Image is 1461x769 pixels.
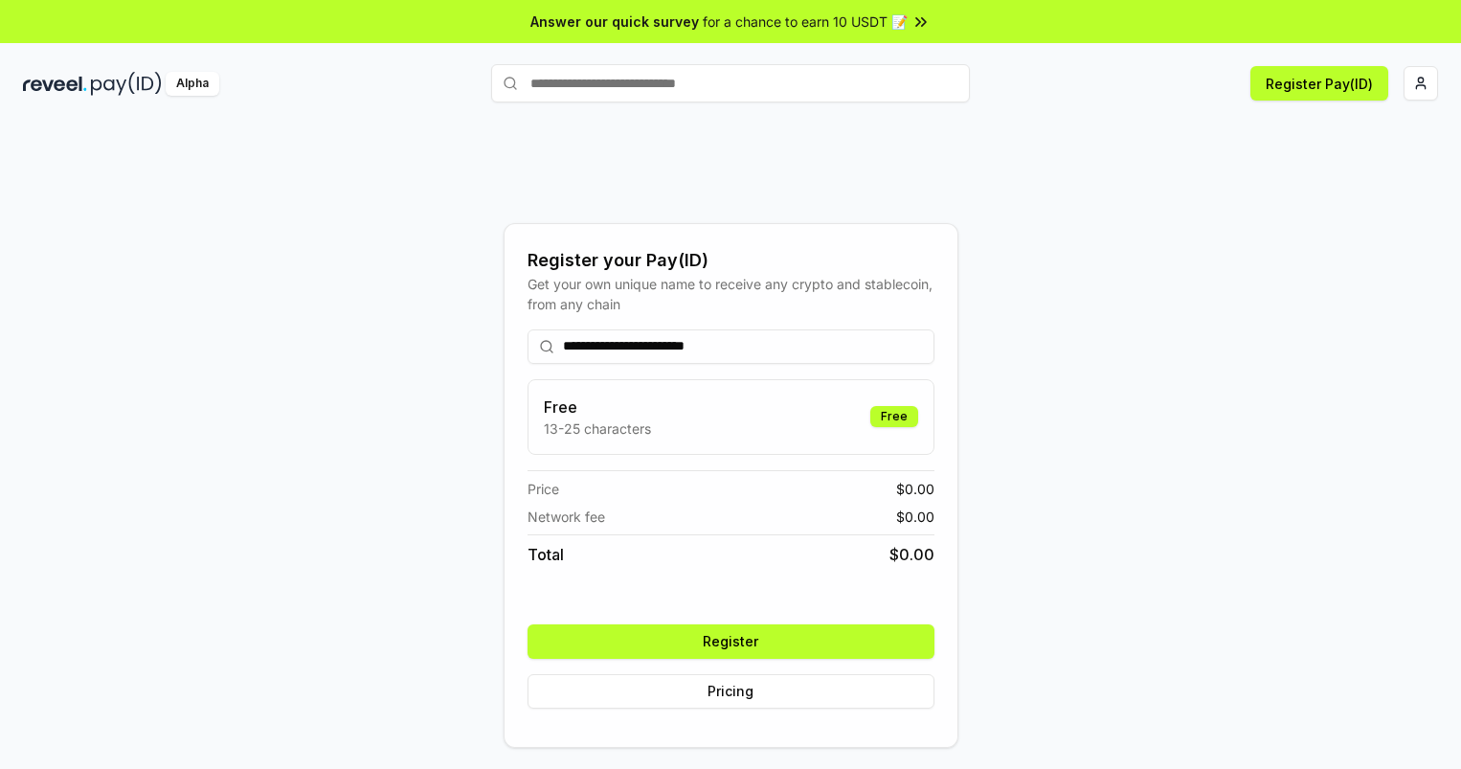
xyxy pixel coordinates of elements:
[889,543,934,566] span: $ 0.00
[530,11,699,32] span: Answer our quick survey
[528,624,934,659] button: Register
[528,274,934,314] div: Get your own unique name to receive any crypto and stablecoin, from any chain
[703,11,908,32] span: for a chance to earn 10 USDT 📝
[870,406,918,427] div: Free
[544,418,651,439] p: 13-25 characters
[544,396,651,418] h3: Free
[528,543,564,566] span: Total
[23,72,87,96] img: reveel_dark
[528,479,559,499] span: Price
[896,479,934,499] span: $ 0.00
[528,674,934,709] button: Pricing
[528,247,934,274] div: Register your Pay(ID)
[91,72,162,96] img: pay_id
[166,72,219,96] div: Alpha
[528,507,605,527] span: Network fee
[896,507,934,527] span: $ 0.00
[1250,66,1388,101] button: Register Pay(ID)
